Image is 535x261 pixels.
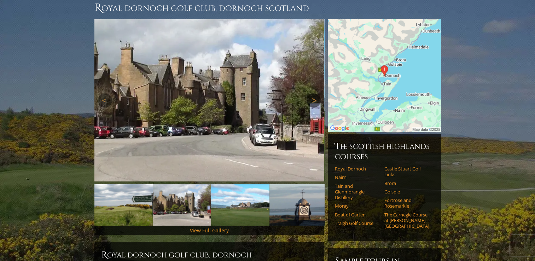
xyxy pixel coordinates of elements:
[384,197,429,209] a: Fortrose and Rosemarkie
[335,183,380,201] a: Tain and Glenmorangie Distillery
[98,93,112,108] a: Previous
[384,212,429,229] a: The Carnegie Course at [PERSON_NAME][GEOGRAPHIC_DATA]
[94,1,441,15] h1: Royal Dornoch Golf Club, Dornoch Scotland
[190,227,229,234] a: View Full Gallery
[335,220,380,226] a: Traigh Golf Course
[328,19,441,132] img: Google Map of Royal Dornoch Golf Club, Golf Road, Dornoch, Scotland, United Kingdom
[335,141,434,162] h6: The Scottish Highlands Courses
[384,189,429,195] a: Golspie
[335,212,380,217] a: Boat of Garten
[384,166,429,178] a: Castle Stuart Golf Links
[384,180,429,186] a: Brora
[335,203,380,209] a: Moray
[335,166,380,172] a: Royal Dornoch
[335,174,380,180] a: Nairn
[307,93,321,108] a: Next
